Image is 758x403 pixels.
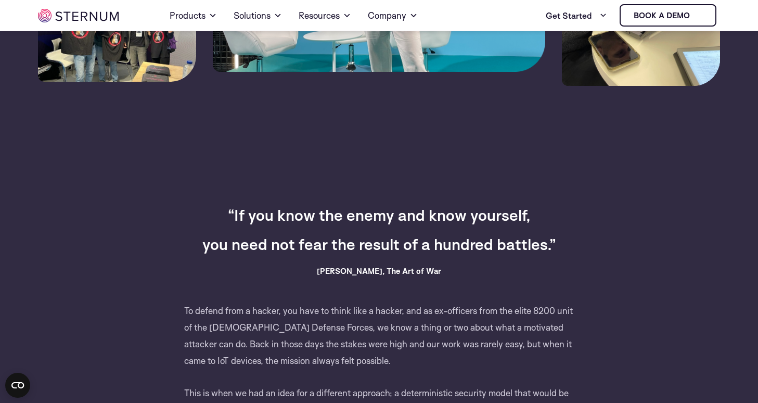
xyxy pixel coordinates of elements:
a: Book a demo [620,4,716,27]
img: sternum iot [38,9,119,22]
h3: “If you know the enemy and know yourself, you need not fear the result of a hundred battles.” [177,200,581,259]
a: Get Started [546,5,607,26]
a: Solutions [234,1,282,30]
button: Open CMP widget [5,373,30,398]
img: sternum iot [694,11,702,20]
a: Company [368,1,418,30]
h6: [PERSON_NAME], The Art of War [177,265,581,278]
a: Resources [299,1,351,30]
p: To defend from a hacker, you have to think like a hacker, and as ex-officers from the elite 8200 ... [184,303,574,385]
a: Products [170,1,217,30]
